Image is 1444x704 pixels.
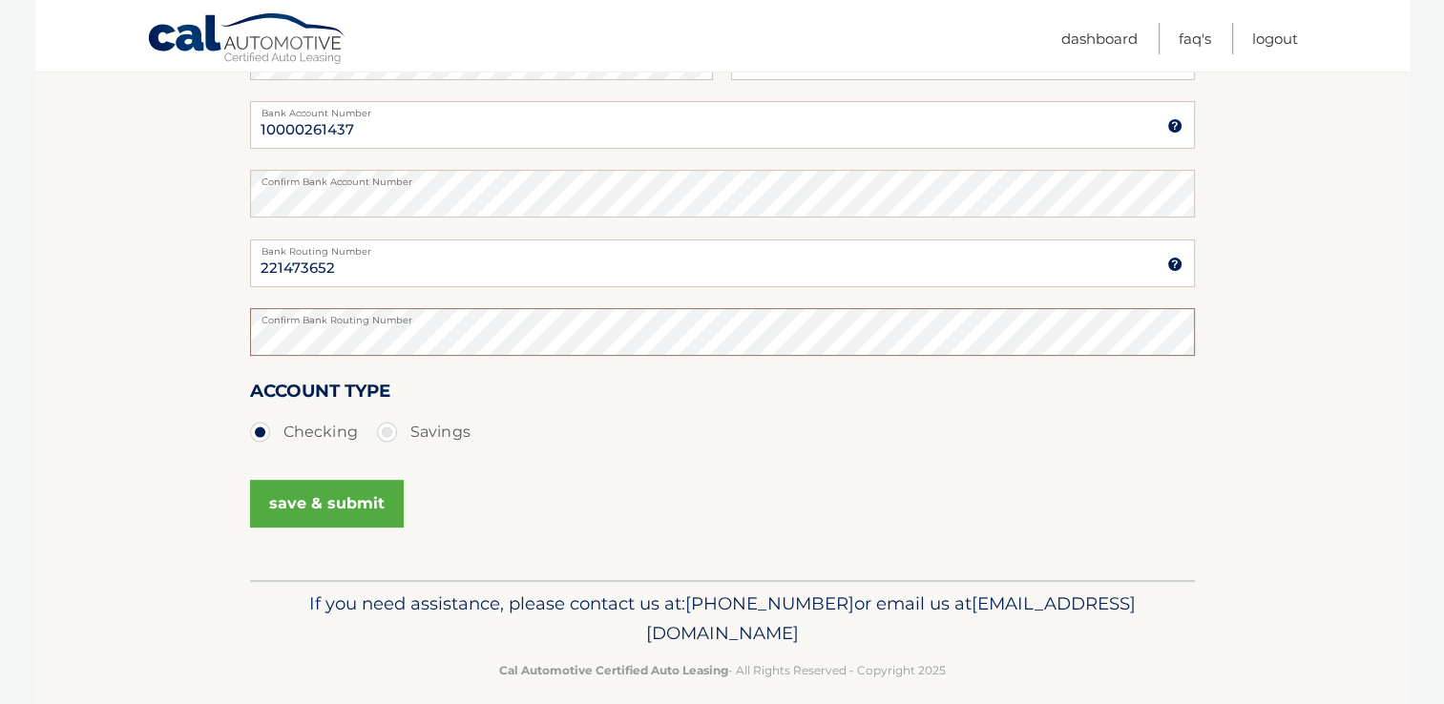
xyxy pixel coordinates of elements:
p: If you need assistance, please contact us at: or email us at [262,589,1182,650]
span: [PHONE_NUMBER] [685,592,854,614]
label: Confirm Bank Routing Number [250,308,1195,323]
label: Bank Account Number [250,101,1195,116]
a: Cal Automotive [147,12,347,68]
label: Account Type [250,377,390,412]
label: Bank Routing Number [250,239,1195,255]
img: tooltip.svg [1167,257,1182,272]
img: tooltip.svg [1167,118,1182,134]
p: - All Rights Reserved - Copyright 2025 [262,660,1182,680]
label: Checking [250,413,358,451]
a: Logout [1252,23,1298,54]
strong: Cal Automotive Certified Auto Leasing [499,663,728,677]
input: Bank Account Number [250,101,1195,149]
label: Confirm Bank Account Number [250,170,1195,185]
label: Savings [377,413,471,451]
a: FAQ's [1179,23,1211,54]
input: Bank Routing Number [250,239,1195,287]
button: save & submit [250,480,404,528]
a: Dashboard [1061,23,1138,54]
